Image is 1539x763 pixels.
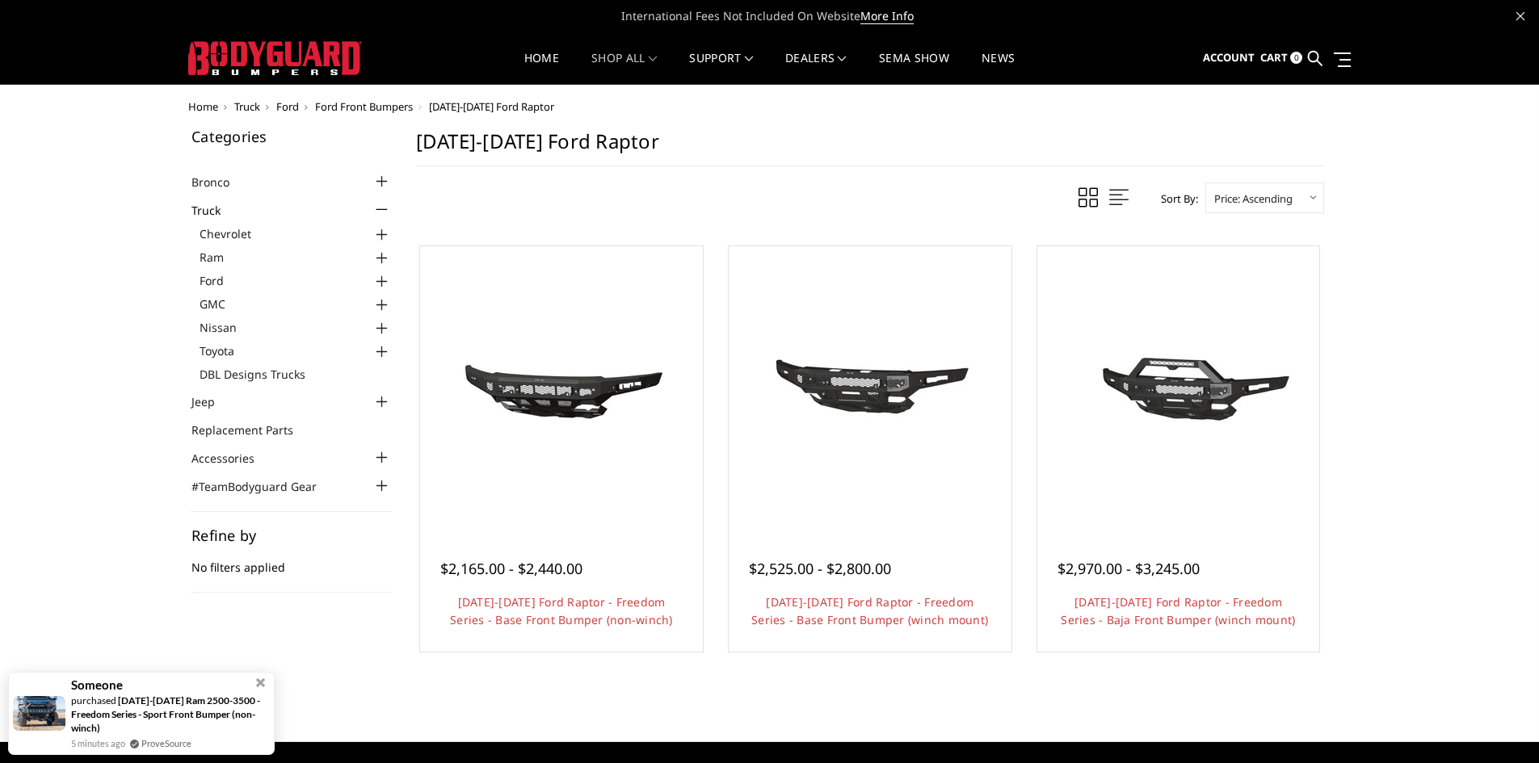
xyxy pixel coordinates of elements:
[315,99,413,114] a: Ford Front Bumpers
[1203,36,1255,80] a: Account
[749,559,891,578] span: $2,525.00 - $2,800.00
[1260,36,1302,80] a: Cart 0
[71,736,125,750] span: 5 minutes ago
[860,8,914,24] a: More Info
[741,327,999,448] img: 2021-2025 Ford Raptor - Freedom Series - Base Front Bumper (winch mount)
[1290,52,1302,64] span: 0
[200,296,392,312] a: GMC
[141,736,191,750] a: ProveSource
[191,202,241,219] a: Truck
[429,99,554,114] span: [DATE]-[DATE] Ford Raptor
[191,478,337,495] a: #TeamBodyguard Gear
[191,174,250,191] a: Bronco
[424,250,699,525] a: 2021-2025 Ford Raptor - Freedom Series - Base Front Bumper (non-winch) 2021-2025 Ford Raptor - Fr...
[188,41,362,75] img: BODYGUARD BUMPERS
[785,52,847,84] a: Dealers
[440,559,582,578] span: $2,165.00 - $2,440.00
[13,696,65,731] img: provesource social proof notification image
[191,421,313,438] a: Replacement Parts
[1152,187,1198,211] label: Sort By:
[71,694,260,734] a: [DATE]-[DATE] Ram 2500-3500 - Freedom Series - Sport Front Bumper (non-winch)
[191,528,392,543] h5: Refine by
[689,52,753,84] a: Support
[1058,559,1200,578] span: $2,970.00 - $3,245.00
[733,250,1007,525] a: 2021-2025 Ford Raptor - Freedom Series - Base Front Bumper (winch mount)
[591,52,657,84] a: shop all
[751,594,988,627] a: [DATE]-[DATE] Ford Raptor - Freedom Series - Base Front Bumper (winch mount)
[71,678,123,692] span: Someone
[276,99,299,114] a: Ford
[200,272,392,289] a: Ford
[200,225,392,242] a: Chevrolet
[200,342,392,359] a: Toyota
[524,52,559,84] a: Home
[191,450,275,467] a: Accessories
[200,249,392,266] a: Ram
[982,52,1015,84] a: News
[1260,50,1288,65] span: Cart
[234,99,260,114] a: Truck
[191,393,235,410] a: Jeep
[191,528,392,593] div: No filters applied
[450,594,673,627] a: [DATE]-[DATE] Ford Raptor - Freedom Series - Base Front Bumper (non-winch)
[191,129,392,144] h5: Categories
[1061,594,1295,627] a: [DATE]-[DATE] Ford Raptor - Freedom Series - Baja Front Bumper (winch mount)
[1203,50,1255,65] span: Account
[200,319,392,336] a: Nissan
[188,99,218,114] a: Home
[1041,250,1316,525] a: 2021-2025 Ford Raptor - Freedom Series - Baja Front Bumper (winch mount) 2021-2025 Ford Raptor - ...
[71,694,116,706] span: purchased
[879,52,949,84] a: SEMA Show
[200,366,392,383] a: DBL Designs Trucks
[416,129,1324,166] h1: [DATE]-[DATE] Ford Raptor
